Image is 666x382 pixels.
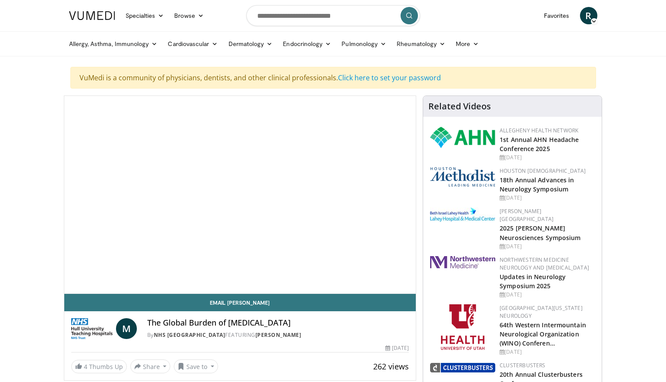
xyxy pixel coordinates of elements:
[500,167,586,175] a: Houston [DEMOGRAPHIC_DATA]
[500,154,595,161] div: [DATE]
[255,331,302,339] a: [PERSON_NAME]
[500,291,595,299] div: [DATE]
[500,273,566,290] a: Updates in Neurology Symposium 2025
[500,256,589,271] a: Northwestern Medicine Neurology and [MEDICAL_DATA]
[500,362,545,369] a: Clusterbusters
[428,101,491,112] h4: Related Videos
[71,318,113,339] img: NHS Hull University Teaching Hospitals
[64,294,416,311] a: Email [PERSON_NAME]
[500,207,553,223] a: [PERSON_NAME][GEOGRAPHIC_DATA]
[246,5,420,26] input: Search topics, interventions
[120,7,169,24] a: Specialties
[116,318,137,339] a: M
[500,243,595,250] div: [DATE]
[500,348,595,356] div: [DATE]
[500,321,586,347] a: 64th Western Intermountain Neurological Organization (WINO) Conferen…
[500,135,579,153] a: 1st Annual AHN Headache Conference 2025
[430,207,495,222] img: e7977282-282c-4444-820d-7cc2733560fd.jpg.150x105_q85_autocrop_double_scale_upscale_version-0.2.jpg
[147,318,409,328] h4: The Global Burden of [MEDICAL_DATA]
[64,96,416,294] video-js: Video Player
[169,7,209,24] a: Browse
[70,67,596,89] div: VuMedi is a community of physicians, dentists, and other clinical professionals.
[500,304,583,319] a: [GEOGRAPHIC_DATA][US_STATE] Neurology
[500,194,595,202] div: [DATE]
[338,73,441,82] a: Click here to set your password
[278,35,336,53] a: Endocrinology
[430,167,495,187] img: 5e4488cc-e109-4a4e-9fd9-73bb9237ee91.png.150x105_q85_autocrop_double_scale_upscale_version-0.2.png
[373,361,409,372] span: 262 views
[385,344,409,352] div: [DATE]
[69,11,115,20] img: VuMedi Logo
[539,7,575,24] a: Favorites
[174,359,218,373] button: Save to
[64,35,163,53] a: Allergy, Asthma, Immunology
[84,362,87,371] span: 4
[336,35,391,53] a: Pulmonology
[430,363,495,372] img: d3be30b6-fe2b-4f13-a5b4-eba975d75fdd.png.150x105_q85_autocrop_double_scale_upscale_version-0.2.png
[500,127,578,134] a: Allegheny Health Network
[441,304,484,350] img: f6362829-b0a3-407d-a044-59546adfd345.png.150x105_q85_autocrop_double_scale_upscale_version-0.2.png
[162,35,223,53] a: Cardiovascular
[147,331,409,339] div: By FEATURING
[451,35,484,53] a: More
[500,224,580,241] a: 2025 [PERSON_NAME] Neurosciences Symposium
[430,256,495,268] img: 2a462fb6-9365-492a-ac79-3166a6f924d8.png.150x105_q85_autocrop_double_scale_upscale_version-0.2.jpg
[154,331,225,339] a: NHS [GEOGRAPHIC_DATA]
[500,176,574,193] a: 18th Annual Advances in Neurology Symposium
[71,360,127,373] a: 4 Thumbs Up
[130,359,171,373] button: Share
[580,7,597,24] a: R
[391,35,451,53] a: Rheumatology
[223,35,278,53] a: Dermatology
[430,127,495,148] img: 628ffacf-ddeb-4409-8647-b4d1102df243.png.150x105_q85_autocrop_double_scale_upscale_version-0.2.png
